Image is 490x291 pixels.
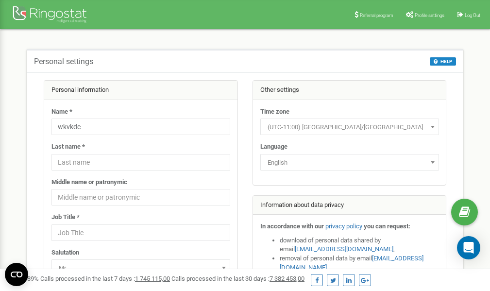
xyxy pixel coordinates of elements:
[260,223,324,230] strong: In accordance with our
[260,142,287,152] label: Language
[465,13,480,18] span: Log Out
[295,245,393,253] a: [EMAIL_ADDRESS][DOMAIN_NAME]
[415,13,444,18] span: Profile settings
[264,156,436,170] span: English
[280,236,439,254] li: download of personal data shared by email ,
[270,275,304,282] u: 7 382 453,00
[171,275,304,282] span: Calls processed in the last 30 days :
[360,13,393,18] span: Referral program
[44,81,237,100] div: Personal information
[40,275,170,282] span: Calls processed in the last 7 days :
[364,223,410,230] strong: you can request:
[51,142,85,152] label: Last name *
[280,254,439,272] li: removal of personal data by email ,
[253,81,446,100] div: Other settings
[260,107,289,117] label: Time zone
[430,57,456,66] button: HELP
[51,107,72,117] label: Name *
[5,263,28,286] button: Open CMP widget
[135,275,170,282] u: 1 745 115,00
[55,261,227,275] span: Mr.
[325,223,362,230] a: privacy policy
[51,248,79,257] label: Salutation
[51,119,230,135] input: Name
[34,57,93,66] h5: Personal settings
[51,259,230,276] span: Mr.
[264,120,436,134] span: (UTC-11:00) Pacific/Midway
[51,154,230,171] input: Last name
[260,154,439,171] span: English
[51,224,230,241] input: Job Title
[260,119,439,135] span: (UTC-11:00) Pacific/Midway
[51,213,80,222] label: Job Title *
[253,196,446,215] div: Information about data privacy
[51,178,127,187] label: Middle name or patronymic
[51,189,230,205] input: Middle name or patronymic
[457,236,480,259] div: Open Intercom Messenger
